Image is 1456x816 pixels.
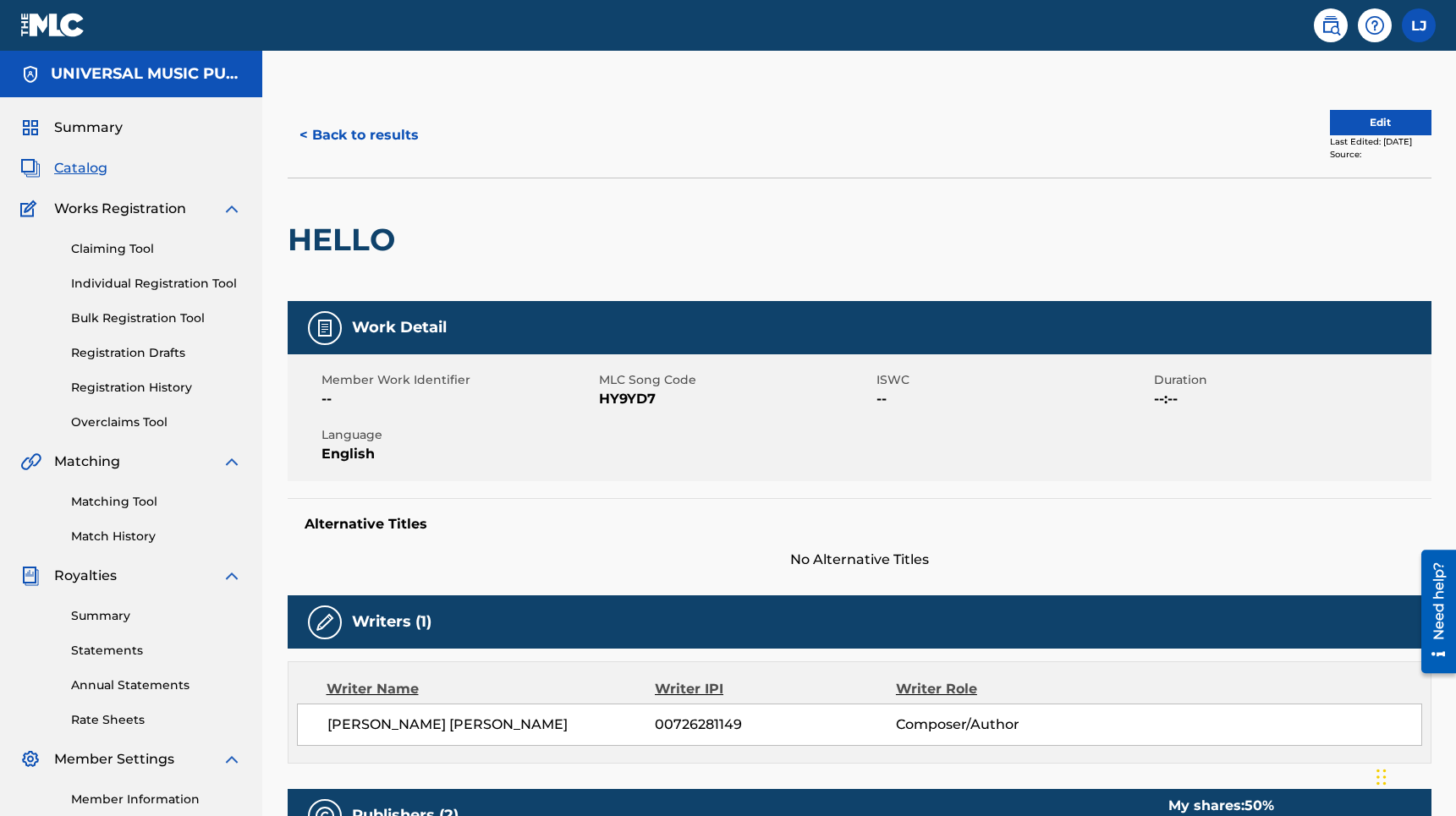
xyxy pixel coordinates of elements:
[321,444,595,464] span: English
[1409,544,1456,680] iframe: Resource Center
[1376,752,1387,802] div: Drag
[71,413,242,431] a: Overclaims Tool
[327,715,656,735] span: [PERSON_NAME] [PERSON_NAME]
[54,452,120,472] span: Matching
[305,516,1415,533] h5: Alternative Titles
[327,679,656,699] div: Writer Name
[1358,8,1392,42] div: Help
[1330,110,1431,135] button: Edit
[1402,8,1436,42] div: User Menu
[655,679,896,699] div: Writer IPI
[321,389,595,409] span: --
[352,318,447,337] h5: Work Detail
[896,715,1115,735] span: Composer/Author
[71,379,242,397] a: Registration History
[51,64,242,84] h5: UNIVERSAL MUSIC PUB GROUP
[352,612,431,632] h5: Writers (1)
[599,371,872,389] span: MLC Song Code
[20,118,41,138] img: Summary
[1330,148,1431,161] div: Source:
[1330,135,1431,148] div: Last Edited: [DATE]
[288,221,404,259] h2: HELLO
[288,550,1431,570] span: No Alternative Titles
[54,566,117,586] span: Royalties
[20,13,85,37] img: MLC Logo
[1244,797,1274,813] span: 50 %
[71,240,242,258] a: Claiming Tool
[54,749,174,769] span: Member Settings
[54,158,107,178] span: Catalog
[1168,796,1294,816] div: My shares:
[288,114,431,156] button: < Back to results
[222,749,242,769] img: expand
[655,715,895,735] span: 00726281149
[71,344,242,362] a: Registration Drafts
[222,452,242,472] img: expand
[71,528,242,545] a: Match History
[71,642,242,660] a: Statements
[321,426,595,444] span: Language
[54,199,186,219] span: Works Registration
[71,607,242,625] a: Summary
[71,791,242,808] a: Member Information
[54,118,123,138] span: Summary
[315,612,335,633] img: Writers
[876,389,1150,409] span: --
[222,566,242,586] img: expand
[20,452,41,472] img: Matching
[71,275,242,293] a: Individual Registration Tool
[71,676,242,694] a: Annual Statements
[876,371,1150,389] span: ISWC
[71,309,242,327] a: Bulk Registration Tool
[20,118,123,138] a: SummarySummary
[1321,15,1341,36] img: search
[20,158,107,178] a: CatalogCatalog
[71,711,242,729] a: Rate Sheets
[20,199,42,219] img: Works Registration
[1154,389,1427,409] span: --:--
[20,566,41,586] img: Royalties
[896,679,1115,699] div: Writer Role
[1154,371,1427,389] span: Duration
[20,749,41,769] img: Member Settings
[71,493,242,511] a: Matching Tool
[599,389,872,409] span: HY9YD7
[1365,15,1385,36] img: help
[315,318,335,338] img: Work Detail
[1314,8,1348,42] a: Public Search
[321,371,595,389] span: Member Work Identifier
[1371,735,1456,816] iframe: Chat Widget
[20,64,41,85] img: Accounts
[20,158,41,178] img: Catalog
[222,199,242,219] img: expand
